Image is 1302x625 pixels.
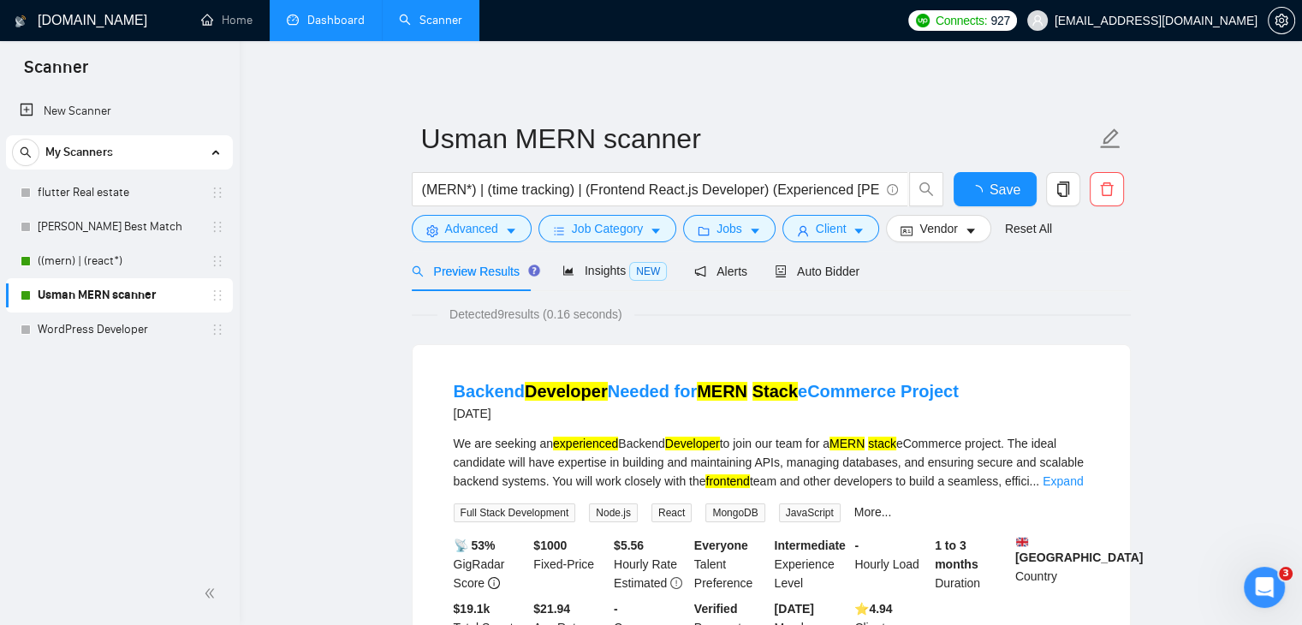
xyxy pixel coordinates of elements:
li: New Scanner [6,94,233,128]
a: WordPress Developer [38,312,200,347]
span: user [797,224,809,237]
b: - [854,539,859,552]
span: holder [211,254,224,268]
span: holder [211,220,224,234]
iframe: Intercom live chat [1244,567,1285,608]
b: [DATE] [775,602,814,616]
span: Preview Results [412,265,535,278]
span: caret-down [965,224,977,237]
span: exclamation-circle [670,577,682,589]
button: search [909,172,943,206]
a: More... [854,505,892,519]
span: MongoDB [705,503,764,522]
mark: stack [868,437,896,450]
mark: MERN [829,437,865,450]
a: Expand [1043,474,1083,488]
span: Scanner [10,55,102,91]
span: loading [969,185,990,199]
div: GigRadar Score [450,536,531,592]
span: info-circle [488,577,500,589]
b: $ 1000 [533,539,567,552]
span: caret-down [505,224,517,237]
b: Everyone [694,539,748,552]
span: Estimated [614,576,667,590]
b: 1 to 3 months [935,539,978,571]
b: $ 19.1k [454,602,490,616]
span: caret-down [650,224,662,237]
span: Save [990,179,1020,200]
span: edit [1099,128,1121,150]
a: flutter Real estate [38,176,200,210]
a: dashboardDashboard [287,13,365,27]
a: searchScanner [399,13,462,27]
span: Detected 9 results (0.16 seconds) [437,305,634,324]
button: setting [1268,7,1295,34]
input: Scanner name... [421,117,1096,160]
span: Vendor [919,219,957,238]
span: Advanced [445,219,498,238]
span: ... [1029,474,1039,488]
button: settingAdvancedcaret-down [412,215,532,242]
span: area-chart [562,265,574,277]
span: robot [775,265,787,277]
a: Usman MERN scanner [38,278,200,312]
button: Save [954,172,1037,206]
button: search [12,139,39,166]
span: search [910,182,942,197]
span: My Scanners [45,135,113,170]
span: bars [553,224,565,237]
b: Intermediate [775,539,846,552]
a: Reset All [1005,219,1052,238]
div: Hourly Rate [610,536,691,592]
button: idcardVendorcaret-down [886,215,990,242]
b: Verified [694,602,738,616]
a: [PERSON_NAME] Best Match [38,210,200,244]
span: Full Stack Development [454,503,576,522]
mark: experienced [553,437,618,450]
mark: MERN [697,382,747,401]
b: $21.94 [533,602,570,616]
span: 3 [1279,567,1293,580]
div: Duration [931,536,1012,592]
a: BackendDeveloperNeeded forMERN StackeCommerce Project [454,382,959,401]
div: Hourly Load [851,536,931,592]
div: Tooltip anchor [526,263,542,278]
b: - [614,602,618,616]
div: Experience Level [771,536,852,592]
input: Search Freelance Jobs... [422,179,879,200]
span: notification [694,265,706,277]
button: folderJobscaret-down [683,215,776,242]
a: ((mern) | (react*) [38,244,200,278]
button: userClientcaret-down [782,215,880,242]
span: Jobs [716,219,742,238]
li: My Scanners [6,135,233,347]
mark: frontend [705,474,749,488]
a: setting [1268,14,1295,27]
span: Node.js [589,503,638,522]
span: user [1031,15,1043,27]
div: We are seeking an Backend to join our team for a eCommerce project. The ideal candidate will have... [454,434,1089,491]
span: holder [211,289,224,302]
span: idcard [901,224,913,237]
a: homeHome [201,13,253,27]
span: NEW [629,262,667,281]
span: setting [426,224,438,237]
span: Client [816,219,847,238]
button: delete [1090,172,1124,206]
button: barsJob Categorycaret-down [538,215,676,242]
span: JavaScript [779,503,841,522]
span: Auto Bidder [775,265,859,278]
b: ⭐️ 4.94 [854,602,892,616]
span: holder [211,186,224,199]
div: Talent Preference [691,536,771,592]
b: 📡 53% [454,539,496,552]
b: [GEOGRAPHIC_DATA] [1015,536,1144,564]
span: Insights [562,264,667,277]
span: Alerts [694,265,747,278]
span: copy [1047,182,1079,197]
span: setting [1269,14,1294,27]
span: caret-down [749,224,761,237]
span: delete [1091,182,1123,197]
img: upwork-logo.png [916,14,930,27]
a: New Scanner [20,94,219,128]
